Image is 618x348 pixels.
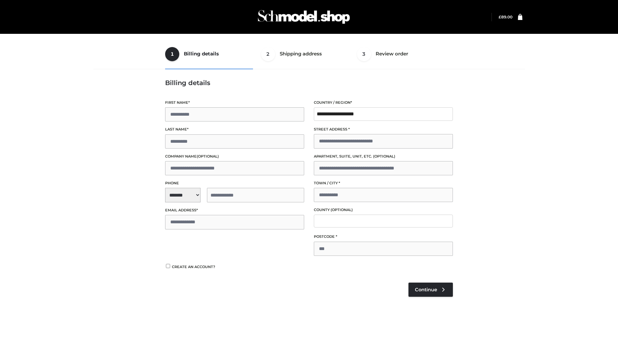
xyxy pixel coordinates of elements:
[499,15,501,19] span: £
[165,207,304,213] label: Email address
[314,180,453,186] label: Town / City
[314,153,453,159] label: Apartment, suite, unit, etc.
[165,153,304,159] label: Company name
[499,15,512,19] a: £89.00
[331,208,353,212] span: (optional)
[314,126,453,132] label: Street address
[165,180,304,186] label: Phone
[256,4,352,30] img: Schmodel Admin 964
[165,126,304,132] label: Last name
[165,100,304,106] label: First name
[408,283,453,297] a: Continue
[499,15,512,19] bdi: 89.00
[314,100,453,106] label: Country / Region
[314,234,453,240] label: Postcode
[165,79,453,87] h3: Billing details
[373,154,395,159] span: (optional)
[314,207,453,213] label: County
[165,264,171,268] input: Create an account?
[197,154,219,159] span: (optional)
[415,287,437,293] span: Continue
[172,265,215,269] span: Create an account?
